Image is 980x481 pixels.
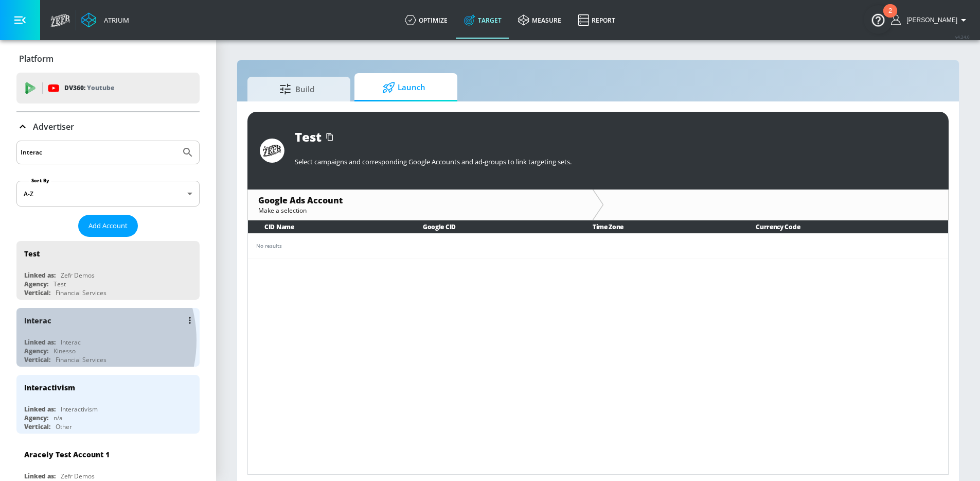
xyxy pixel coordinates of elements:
[16,375,200,434] div: InteractivismLinked as:InteractivismAgency:n/aVertical:Other
[510,2,569,39] a: measure
[81,12,129,28] a: Atrium
[16,44,200,73] div: Platform
[258,206,582,215] div: Make a selection
[54,347,76,355] div: Kinesso
[56,355,106,364] div: Financial Services
[61,472,95,480] div: Zefr Demos
[256,242,940,250] div: No results
[19,53,54,64] p: Platform
[24,422,50,431] div: Vertical:
[739,220,948,233] th: Currency Code
[295,157,936,166] p: Select campaigns and corresponding Google Accounts and ad-groups to link targeting sets.
[29,177,51,184] label: Sort By
[456,2,510,39] a: Target
[24,347,48,355] div: Agency:
[24,280,48,288] div: Agency:
[24,338,56,347] div: Linked as:
[176,141,199,164] button: Submit Search
[54,280,66,288] div: Test
[21,146,176,159] input: Search by name
[24,450,110,459] div: Aracely Test Account 1
[56,288,106,297] div: Financial Services
[24,355,50,364] div: Vertical:
[24,405,56,414] div: Linked as:
[864,5,893,34] button: Open Resource Center, 2 new notifications
[16,181,200,207] div: A-Z
[16,112,200,141] div: Advertiser
[365,75,443,100] span: Launch
[955,34,970,40] span: v 4.24.0
[64,82,114,94] p: DV360:
[16,308,200,367] div: InteracLinked as:InteracAgency:KinessoVertical:Financial Services
[406,220,576,233] th: Google CID
[24,316,51,325] div: Interac
[56,422,72,431] div: Other
[33,121,74,132] p: Advertiser
[61,271,95,280] div: Zefr Demos
[24,288,50,297] div: Vertical:
[16,241,200,300] div: TestLinked as:Zefr DemosAgency:TestVertical:Financial Services
[100,15,129,25] div: Atrium
[54,414,63,422] div: n/a
[295,128,322,145] div: Test
[61,338,81,347] div: Interac
[24,414,48,422] div: Agency:
[258,195,582,206] div: Google Ads Account
[24,383,75,392] div: Interactivism
[78,215,138,237] button: Add Account
[61,405,98,414] div: Interactivism
[248,220,406,233] th: CID Name
[248,190,593,220] div: Google Ads AccountMake a selection
[576,220,739,233] th: Time Zone
[24,271,56,280] div: Linked as:
[16,73,200,104] div: DV360: Youtube
[569,2,623,39] a: Report
[902,16,957,24] span: login as: nathan.mistretta@zefr.com
[24,249,40,259] div: Test
[397,2,456,39] a: optimize
[258,77,336,101] span: Build
[88,220,128,232] span: Add Account
[888,11,892,24] div: 2
[24,472,56,480] div: Linked as:
[891,14,970,26] button: [PERSON_NAME]
[87,82,114,93] p: Youtube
